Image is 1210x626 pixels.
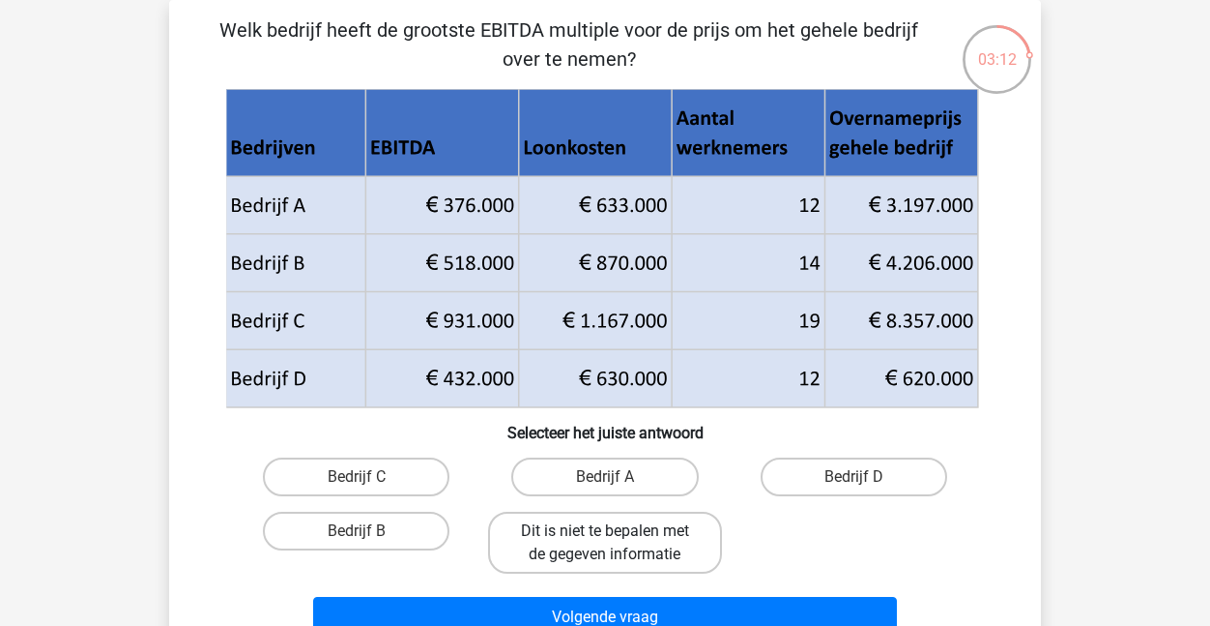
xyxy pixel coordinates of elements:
label: Bedrijf B [263,512,449,551]
div: 03:12 [961,23,1033,72]
label: Bedrijf A [511,458,698,496]
label: Bedrijf D [761,458,947,496]
label: Bedrijf C [263,458,449,496]
label: Dit is niet te bepalen met de gegeven informatie [488,512,721,574]
h6: Selecteer het juiste antwoord [200,408,1010,442]
p: Welk bedrijf heeft de grootste EBITDA multiple voor de prijs om het gehele bedrijf over te nemen? [200,15,937,74]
